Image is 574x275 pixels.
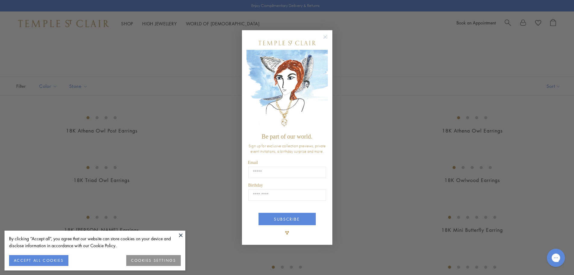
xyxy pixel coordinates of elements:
[9,255,68,266] button: ACCEPT ALL COOKIES
[325,36,332,44] button: Close dialog
[281,227,293,239] img: TSC
[262,133,312,140] span: Be part of our world.
[9,235,181,249] div: By clicking “Accept all”, you agree that our website can store cookies on your device and disclos...
[249,143,326,154] span: Sign up for exclusive collection previews, private event invitations, a birthday surprise and more.
[248,160,258,165] span: Email
[248,167,326,178] input: Email
[544,247,568,269] iframe: Gorgias live chat messenger
[246,50,328,130] img: c4a9eb12-d91a-4d4a-8ee0-386386f4f338.jpeg
[126,255,181,266] button: COOKIES SETTINGS
[259,213,316,225] button: SUBSCRIBE
[259,41,316,45] img: Temple St. Clair
[248,183,263,187] span: Birthday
